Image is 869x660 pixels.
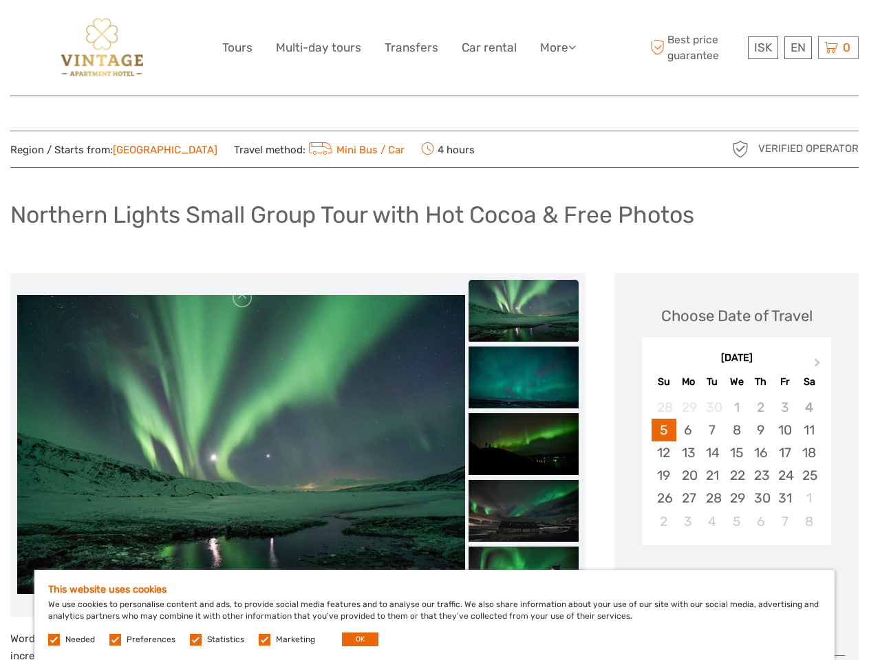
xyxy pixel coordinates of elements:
div: Th [749,373,773,391]
div: Choose Thursday, October 23rd, 2025 [749,464,773,487]
img: 915ebd864ea0428684ea00c7094f36d7_slider_thumbnail.jpg [469,346,579,408]
div: Not available Sunday, September 28th, 2025 [652,396,676,419]
div: Choose Friday, October 31st, 2025 [773,487,797,509]
img: d322386f0a744a9eb87ac8437f13106d_slider_thumbnail.jpg [469,413,579,475]
div: Mo [676,373,700,391]
div: Not available Tuesday, September 30th, 2025 [700,396,725,419]
div: Not available Wednesday, October 1st, 2025 [725,396,749,419]
span: Verified Operator [758,142,859,156]
div: Choose Tuesday, October 14th, 2025 [700,441,725,464]
div: Choose Wednesday, October 29th, 2025 [725,487,749,509]
div: Choose Wednesday, November 5th, 2025 [725,510,749,533]
div: Choose Friday, November 7th, 2025 [773,510,797,533]
span: Travel method: [234,140,405,159]
div: Fr [773,373,797,391]
div: Choose Friday, October 10th, 2025 [773,419,797,441]
label: Needed [65,634,95,646]
a: [GEOGRAPHIC_DATA] [113,144,217,156]
div: month 2025-10 [646,396,826,533]
div: Choose Sunday, October 19th, 2025 [652,464,676,487]
span: Region / Starts from: [10,143,217,157]
div: Choose Saturday, October 25th, 2025 [797,464,821,487]
div: Choose Monday, October 13th, 2025 [676,441,700,464]
label: Marketing [276,634,315,646]
div: Choose Monday, October 27th, 2025 [676,487,700,509]
div: Choose Sunday, October 12th, 2025 [652,441,676,464]
div: Choose Wednesday, October 8th, 2025 [725,419,749,441]
div: Choose Sunday, October 26th, 2025 [652,487,676,509]
p: We're away right now. Please check back later! [19,24,155,35]
div: Choose Thursday, November 6th, 2025 [749,510,773,533]
button: Open LiveChat chat widget [158,21,175,38]
div: Choose Monday, October 20th, 2025 [676,464,700,487]
a: Tours [222,38,253,58]
div: Choose Monday, November 3rd, 2025 [676,510,700,533]
div: Choose Thursday, October 30th, 2025 [749,487,773,509]
div: Not available Thursday, October 2nd, 2025 [749,396,773,419]
a: Car rental [462,38,517,58]
div: Not available Friday, October 3rd, 2025 [773,396,797,419]
button: Next Month [808,355,830,377]
div: Choose Wednesday, October 22nd, 2025 [725,464,749,487]
a: Mini Bus / Car [305,144,405,156]
div: Choose Tuesday, November 4th, 2025 [700,510,725,533]
div: We use cookies to personalise content and ads, to provide social media features and to analyse ou... [34,570,835,660]
div: Sa [797,373,821,391]
span: 0 [841,41,852,54]
div: EN [784,36,812,59]
img: af83fa3f23d543e69e18620d66ccb65d_slider_thumbnail.jpg [469,547,579,608]
div: Choose Sunday, October 5th, 2025 [652,419,676,441]
div: Not available Monday, September 29th, 2025 [676,396,700,419]
div: Su [652,373,676,391]
h1: Northern Lights Small Group Tour with Hot Cocoa & Free Photos [10,201,694,229]
div: Choose Date of Travel [661,305,813,327]
div: Choose Saturday, November 8th, 2025 [797,510,821,533]
a: Transfers [385,38,438,58]
div: Choose Tuesday, October 28th, 2025 [700,487,725,509]
div: Choose Tuesday, October 7th, 2025 [700,419,725,441]
div: [DATE] [642,351,831,366]
div: Choose Thursday, October 9th, 2025 [749,419,773,441]
button: OK [342,632,378,646]
a: More [540,38,576,58]
img: 2029fcbb51f347a5b6e6920e1f9c3fc5_main_slider.jpg [17,295,465,594]
img: 3256-be983540-ede3-4357-9bcb-8bc2f29a93ac_logo_big.png [51,10,153,85]
span: Best price guarantee [647,32,744,63]
a: Multi-day tours [276,38,361,58]
div: Choose Monday, October 6th, 2025 [676,419,700,441]
div: Choose Saturday, October 11th, 2025 [797,419,821,441]
div: Choose Thursday, October 16th, 2025 [749,441,773,464]
img: bc1d2aabe9a142a4b7e73f0ed816b8b0_slider_thumbnail.jpg [469,480,579,542]
div: Choose Wednesday, October 15th, 2025 [725,441,749,464]
span: 4 hours [421,140,475,159]
div: We [725,373,749,391]
span: ISK [754,41,772,54]
div: Choose Tuesday, October 21st, 2025 [700,464,725,487]
div: Choose Saturday, October 18th, 2025 [797,441,821,464]
div: Tu [700,373,725,391]
label: Statistics [207,634,244,646]
div: Choose Friday, October 24th, 2025 [773,464,797,487]
div: Choose Friday, October 17th, 2025 [773,441,797,464]
div: Choose Sunday, November 2nd, 2025 [652,510,676,533]
label: Preferences [127,634,175,646]
h5: This website uses cookies [48,584,821,595]
div: Choose Saturday, November 1st, 2025 [797,487,821,509]
img: verified_operator_grey_128.png [729,138,751,160]
img: 2029fcbb51f347a5b6e6920e1f9c3fc5_slider_thumbnail.jpg [469,280,579,342]
div: Not available Saturday, October 4th, 2025 [797,396,821,419]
